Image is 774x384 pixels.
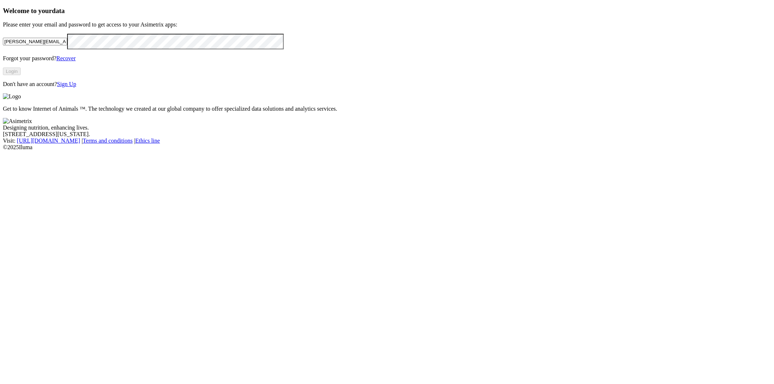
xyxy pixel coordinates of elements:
a: Terms and conditions [83,138,133,144]
p: Please enter your email and password to get access to your Asimetrix apps: [3,21,771,28]
div: [STREET_ADDRESS][US_STATE]. [3,131,771,138]
div: Visit : | | [3,138,771,144]
img: Logo [3,93,21,100]
p: Forgot your password? [3,55,771,62]
div: Designing nutrition, enhancing lives. [3,124,771,131]
a: Recover [56,55,75,61]
button: Login [3,68,21,75]
a: [URL][DOMAIN_NAME] [17,138,80,144]
p: Don't have an account? [3,81,771,87]
h3: Welcome to your [3,7,771,15]
img: Asimetrix [3,118,32,124]
span: data [52,7,65,15]
input: Your email [3,38,67,45]
p: Get to know Internet of Animals ™. The technology we created at our global company to offer speci... [3,106,771,112]
a: Ethics line [135,138,160,144]
a: Sign Up [57,81,76,87]
div: © 2025 Iluma [3,144,771,151]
